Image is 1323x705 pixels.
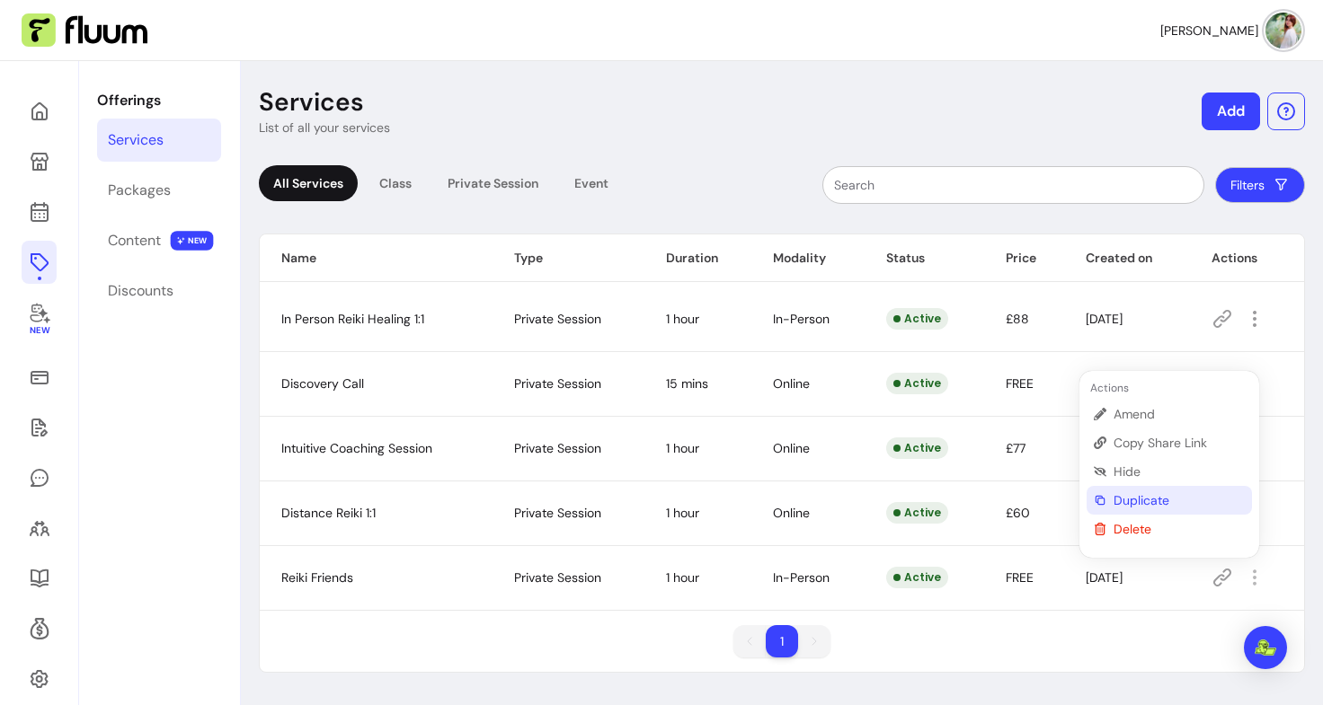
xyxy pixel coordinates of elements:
[1215,167,1305,203] button: Filters
[281,375,364,392] span: Discovery Call
[22,291,57,348] a: My Co-Founder
[644,234,751,282] th: Duration
[22,90,57,133] a: Home
[108,230,161,251] div: Content
[865,234,984,282] th: Status
[171,231,214,251] span: NEW
[259,119,390,137] p: List of all your services
[22,557,57,600] a: Resources
[1160,22,1258,40] span: [PERSON_NAME]
[751,234,865,282] th: Modality
[1265,13,1301,48] img: avatar
[834,176,1193,194] input: Search
[433,165,553,201] div: Private Session
[514,375,601,392] span: Private Session
[22,456,57,499] a: My Messages
[514,440,601,456] span: Private Session
[766,625,798,657] li: pagination item 1 active
[1114,520,1245,538] span: Delete
[22,13,147,48] img: Fluum Logo
[666,311,699,327] span: 1 hour
[22,657,57,701] a: Settings
[1086,311,1123,327] span: [DATE]
[22,507,57,550] a: Clients
[108,180,171,201] div: Packages
[1244,626,1287,669] div: Open Intercom Messenger
[259,86,364,119] p: Services
[886,437,948,459] div: Active
[259,165,358,201] div: All Services
[666,375,708,392] span: 15 mins
[1006,311,1029,327] span: £88
[97,119,221,162] a: Services
[22,607,57,650] a: Refer & Earn
[1006,505,1030,521] span: £60
[281,311,424,327] span: In Person Reiki Healing 1:1
[260,234,493,282] th: Name
[666,569,699,586] span: 1 hour
[1064,234,1190,282] th: Created on
[22,406,57,449] a: Waivers
[666,440,699,456] span: 1 hour
[514,311,601,327] span: Private Session
[493,234,644,282] th: Type
[281,569,353,586] span: Reiki Friends
[1190,234,1304,282] th: Actions
[773,375,810,392] span: Online
[514,505,601,521] span: Private Session
[97,90,221,111] p: Offerings
[1086,569,1123,586] span: [DATE]
[97,169,221,212] a: Packages
[97,219,221,262] a: Content
[365,165,426,201] div: Class
[886,567,948,588] div: Active
[22,241,57,284] a: Offerings
[773,505,810,521] span: Online
[886,308,948,330] div: Active
[560,165,623,201] div: Event
[281,505,376,521] span: Distance Reiki 1:1
[984,234,1064,282] th: Price
[886,502,948,524] div: Active
[773,311,830,327] span: In-Person
[773,440,810,456] span: Online
[1202,93,1260,130] button: Add
[1114,463,1245,480] span: Hide
[281,440,432,456] span: Intuitive Coaching Session
[97,269,221,313] a: Discounts
[108,129,164,151] div: Services
[886,373,948,394] div: Active
[22,190,57,234] a: Calendar
[29,325,49,337] span: New
[1006,375,1034,392] span: FREE
[1087,381,1129,395] span: Actions
[22,140,57,183] a: My Page
[1114,434,1245,452] span: Copy Share Link
[1006,440,1026,456] span: £77
[773,569,830,586] span: In-Person
[1006,569,1034,586] span: FREE
[724,616,839,666] nav: pagination navigation
[1114,405,1245,423] span: Amend
[108,280,173,302] div: Discounts
[22,356,57,399] a: Sales
[514,569,601,586] span: Private Session
[1114,491,1245,509] span: Duplicate
[666,505,699,521] span: 1 hour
